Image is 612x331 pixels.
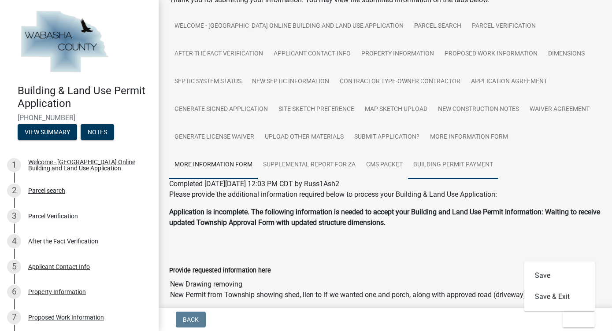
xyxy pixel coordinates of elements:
[18,114,141,122] span: [PHONE_NUMBER]
[169,208,600,227] strong: Application is incomplete. The following information is needed to accept your Building and Land U...
[7,209,21,223] div: 3
[466,68,553,96] a: Application Agreement
[467,12,541,40] a: Parcel Verification
[524,96,595,124] a: Waiver Agreement
[169,268,271,274] label: Provide requested information here
[169,96,273,124] a: Generate Signed Application
[524,261,595,311] div: Exit
[169,189,601,200] p: Please provide the additional information required below to process your Building & Land Use Appl...
[7,260,21,274] div: 5
[425,123,513,151] a: More Information Form
[169,151,258,179] a: More Information Form
[28,289,86,295] div: Property Information
[524,265,595,286] button: Save
[18,124,77,140] button: View Summary
[81,129,114,136] wm-modal-confirm: Notes
[169,40,268,68] a: After the Fact Verification
[18,9,111,75] img: Wabasha County, Minnesota
[563,312,595,327] button: Exit
[409,12,467,40] a: Parcel search
[361,151,408,179] a: CMS Packet
[408,151,498,179] a: Building Permit Payment
[7,310,21,324] div: 7
[18,85,152,110] h4: Building & Land Use Permit Application
[7,234,21,248] div: 4
[247,68,334,96] a: New Septic Information
[258,151,361,179] a: Supplemental Report for ZA
[7,285,21,299] div: 6
[28,213,78,219] div: Parcel Verification
[81,124,114,140] button: Notes
[260,123,349,151] a: Upload Other Materials
[169,68,247,96] a: Septic System Status
[433,96,524,124] a: New Construction Notes
[7,158,21,172] div: 1
[169,12,409,40] a: Welcome - [GEOGRAPHIC_DATA] Online Building and Land Use Application
[169,180,339,188] span: Completed [DATE][DATE] 12:03 PM CDT by Russ1Ash2
[543,40,590,68] a: Dimensions
[18,129,77,136] wm-modal-confirm: Summary
[7,184,21,198] div: 2
[334,68,466,96] a: Contractor Type-Owner Contractor
[176,312,206,327] button: Back
[28,159,145,171] div: Welcome - [GEOGRAPHIC_DATA] Online Building and Land Use Application
[28,188,65,194] div: Parcel search
[169,123,260,151] a: Generate License Waiver
[360,96,433,124] a: Map Sketch Upload
[349,123,425,151] a: Submit Application?
[28,264,90,270] div: Applicant Contact Info
[28,238,98,244] div: After the Fact Verification
[273,96,360,124] a: Site Sketch Preference
[183,316,199,323] span: Back
[268,40,356,68] a: Applicant Contact Info
[28,314,104,320] div: Proposed Work Information
[439,40,543,68] a: Proposed Work Information
[570,316,582,323] span: Exit
[356,40,439,68] a: Property Information
[524,286,595,307] button: Save & Exit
